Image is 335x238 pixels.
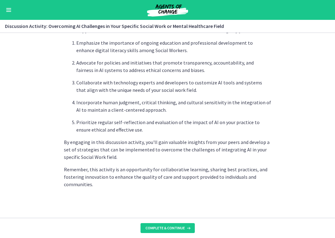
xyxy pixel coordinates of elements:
p: Collaborate with technology experts and developers to customize AI tools and systems that align w... [76,79,271,94]
p: Emphasize the importance of ongoing education and professional development to enhance digital lit... [76,39,271,54]
p: Advocate for policies and initiatives that promote transparency, accountability, and fairness in ... [76,59,271,74]
img: Agents of Change [130,2,205,17]
h3: Discussion Activity: Overcoming AI Challenges in Your Specific Social Work or Mental Healthcare F... [5,22,323,30]
strong: Step 3: Share Strategies and Insights: [PERSON_NAME] and share the strategies and insights discus... [64,12,271,34]
p: Incorporate human judgment, critical thinking, and cultural sensitivity in the integration of AI ... [76,99,271,114]
p: By engaging in this discussion activity, you'll gain valuable insights from your peers and develo... [64,138,271,161]
p: Prioritize regular self-reflection and evaluation of the impact of AI on your practice to ensure ... [76,119,271,133]
button: Complete & continue [141,223,195,233]
button: Enable menu [5,6,12,14]
p: Remember, this activity is an opportunity for collaborative learning, sharing best practices, and... [64,166,271,188]
span: Complete & continue [145,226,185,231]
